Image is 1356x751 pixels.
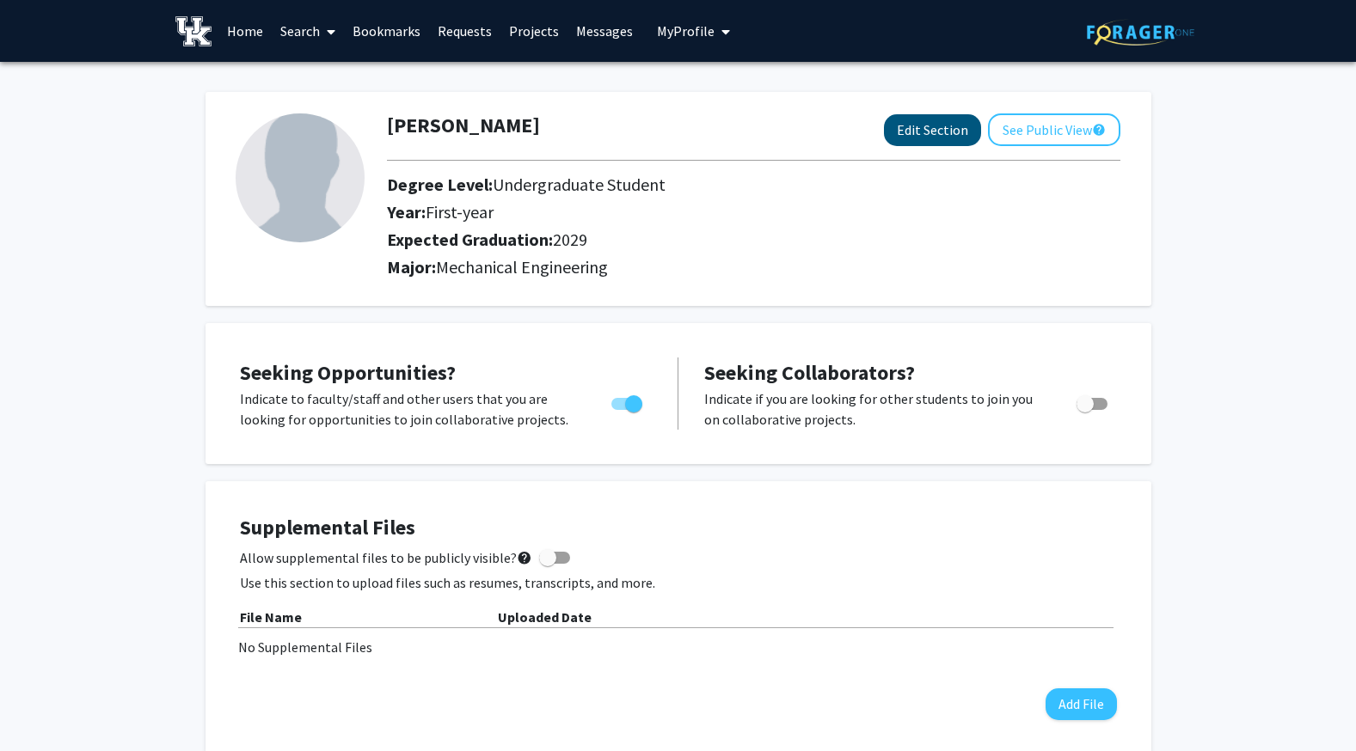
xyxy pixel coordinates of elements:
span: My Profile [657,22,715,40]
img: ForagerOne Logo [1087,19,1194,46]
button: Edit Section [884,114,981,146]
span: Seeking Collaborators? [704,359,915,386]
a: Search [272,1,344,61]
button: Add File [1046,688,1117,720]
h2: Year: [387,202,1024,223]
a: Bookmarks [344,1,429,61]
span: Allow supplemental files to be publicly visible? [240,547,532,568]
span: Seeking Opportunities? [240,359,456,386]
h2: Degree Level: [387,174,1024,195]
div: Toggle [1070,388,1117,414]
img: Profile Picture [236,113,365,242]
button: See Public View [988,113,1120,146]
h4: Supplemental Files [240,516,1117,540]
span: Undergraduate Student [493,174,666,195]
a: Requests [429,1,500,61]
mat-icon: help [517,547,532,568]
h2: Expected Graduation: [387,229,1024,250]
p: Use this section to upload files such as resumes, transcripts, and more. [240,572,1117,593]
span: 2029 [553,229,587,250]
b: Uploaded Date [498,608,592,626]
span: Mechanical Engineering [436,256,608,278]
a: Home [218,1,272,61]
mat-icon: help [1092,119,1106,140]
a: Projects [500,1,568,61]
span: First-year [426,201,494,223]
div: No Supplemental Files [238,637,1119,657]
h1: [PERSON_NAME] [387,113,540,138]
b: File Name [240,608,302,626]
div: Toggle [604,388,652,414]
h2: Major: [387,257,1120,278]
p: Indicate if you are looking for other students to join you on collaborative projects. [704,388,1044,430]
p: Indicate to faculty/staff and other users that you are looking for opportunities to join collabor... [240,388,579,430]
a: Messages [568,1,641,61]
img: University of Kentucky Logo [175,16,212,46]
